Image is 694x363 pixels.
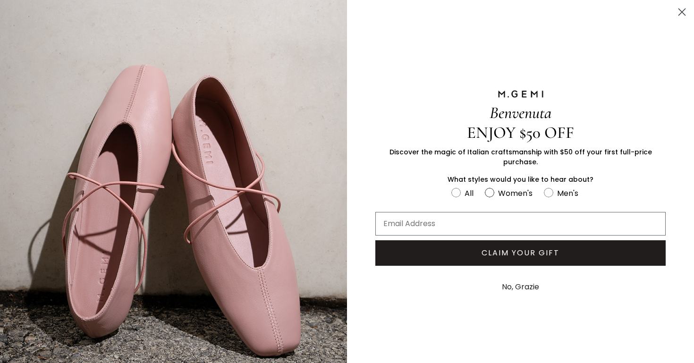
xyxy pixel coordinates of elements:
[557,187,578,199] div: Men's
[490,103,551,123] span: Benvenuta
[448,175,593,184] span: What styles would you like to hear about?
[375,212,666,236] input: Email Address
[389,147,652,167] span: Discover the magic of Italian craftsmanship with $50 off your first full-price purchase.
[497,90,544,98] img: M.GEMI
[674,4,690,20] button: Close dialog
[467,123,574,143] span: ENJOY $50 OFF
[498,187,533,199] div: Women's
[497,275,544,299] button: No, Grazie
[375,240,666,266] button: CLAIM YOUR GIFT
[465,187,474,199] div: All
